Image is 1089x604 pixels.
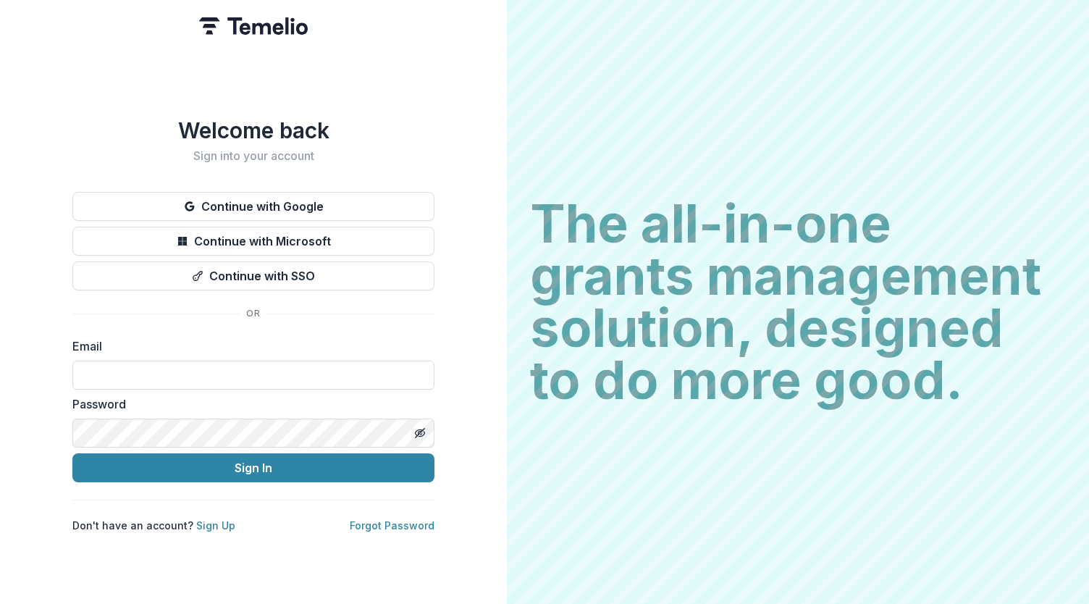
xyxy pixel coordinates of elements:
button: Continue with SSO [72,261,434,290]
a: Sign Up [196,519,235,532]
button: Continue with Microsoft [72,227,434,256]
h2: Sign into your account [72,149,434,163]
button: Continue with Google [72,192,434,221]
img: Temelio [199,17,308,35]
button: Toggle password visibility [408,421,432,445]
label: Password [72,395,426,413]
button: Sign In [72,453,434,482]
label: Email [72,337,426,355]
p: Don't have an account? [72,518,235,533]
a: Forgot Password [350,519,434,532]
h1: Welcome back [72,117,434,143]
